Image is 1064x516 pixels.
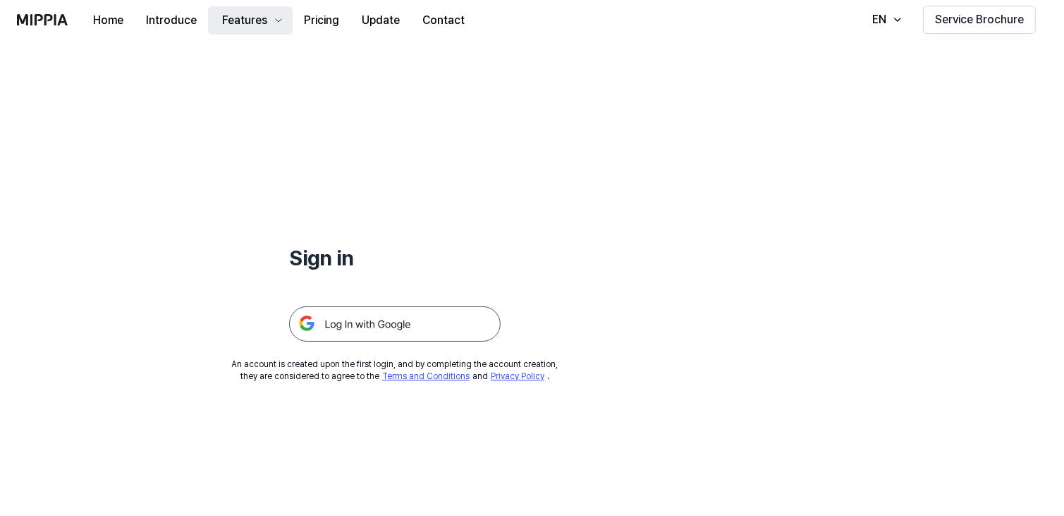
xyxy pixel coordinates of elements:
[858,6,912,34] button: EN
[289,306,501,342] img: 구글 로그인 버튼
[923,6,1036,34] button: Service Brochure
[82,6,135,35] button: Home
[350,1,411,40] a: Update
[382,371,470,381] a: Terms and Conditions
[289,243,501,272] h1: Sign in
[293,6,350,35] button: Pricing
[232,359,558,383] div: An account is created upon the first login, and by completing the account creation, they are cons...
[491,371,544,381] a: Privacy Policy
[208,6,293,35] button: Features
[17,14,68,25] img: logo
[411,6,476,35] button: Contact
[869,11,889,28] div: EN
[219,12,270,29] div: Features
[350,6,411,35] button: Update
[135,6,208,35] button: Introduce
